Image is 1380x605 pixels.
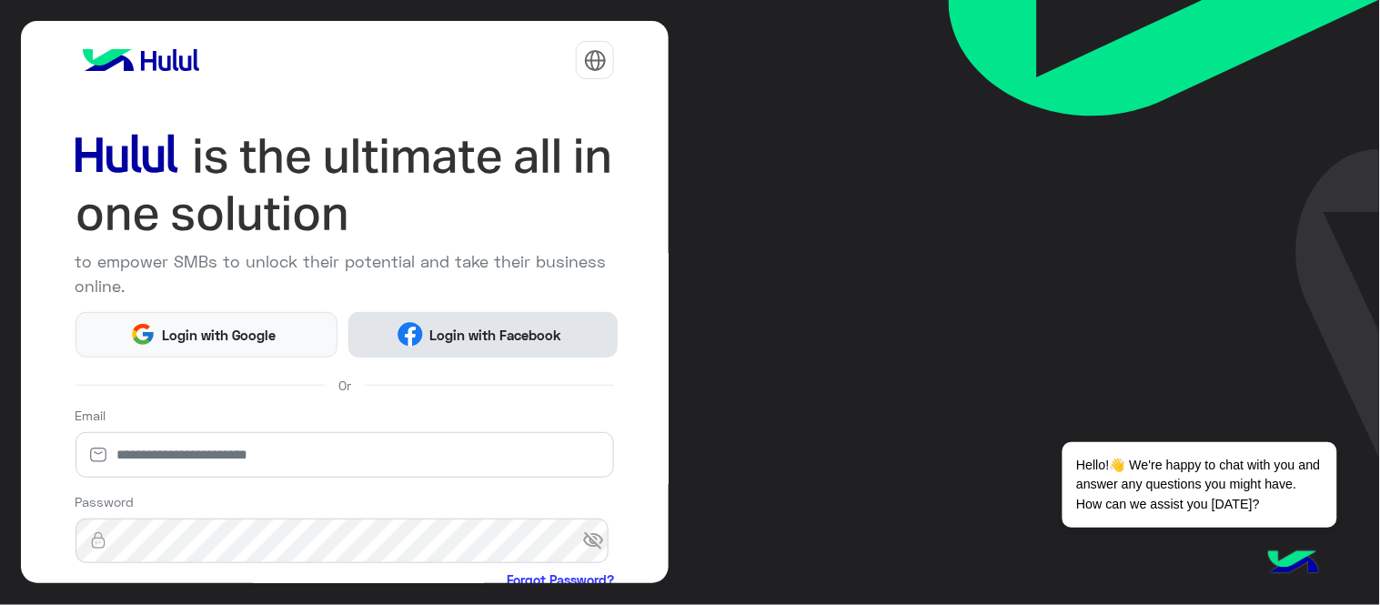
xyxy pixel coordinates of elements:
[1063,442,1336,528] span: Hello!👋 We're happy to chat with you and answer any questions you might have. How can we assist y...
[76,406,106,425] label: Email
[584,49,607,72] img: tab
[76,492,135,511] label: Password
[582,525,615,558] span: visibility_off
[76,446,121,464] img: email
[130,322,155,347] img: Google
[348,312,618,358] button: Login with Facebook
[156,325,283,346] span: Login with Google
[76,531,121,550] img: lock
[338,376,351,395] span: Or
[76,127,615,243] img: hululLoginTitle_EN.svg
[76,42,206,78] img: logo
[76,249,615,298] p: to empower SMBs to unlock their potential and take their business online.
[507,570,614,590] a: Forgot Password?
[1262,532,1325,596] img: hulul-logo.png
[76,312,338,358] button: Login with Google
[423,325,569,346] span: Login with Facebook
[398,322,422,347] img: Facebook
